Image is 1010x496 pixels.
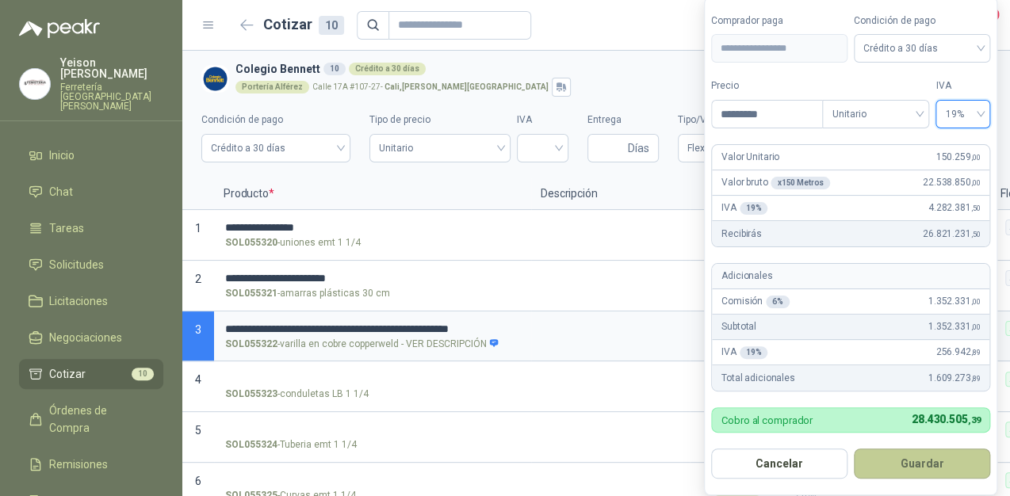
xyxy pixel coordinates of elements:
span: 3 [195,323,201,336]
input: SOL055322-varilla en cobre copperweld - VER DESCRIPCIÓN [225,323,520,335]
h3: Colegio Bennett [235,60,985,78]
span: ,00 [970,297,980,306]
span: 1.352.331 [928,319,980,334]
span: ,89 [970,348,980,357]
img: Company Logo [20,69,50,99]
img: Logo peakr [19,19,100,38]
label: IVA [517,113,568,128]
label: Tipo de precio [369,113,511,128]
input: SOL055323-conduletas LB 1 1/4 [225,373,520,385]
span: Cotizar [49,365,86,383]
div: 19 % [740,346,768,359]
span: ,00 [970,153,980,162]
p: - varilla en cobre copperweld - VER DESCRIPCIÓN [225,337,499,352]
p: Valor Unitario [721,150,779,165]
div: 10 [323,63,346,75]
input: SOL055324-Tuberia emt 1 1/4 [225,424,520,436]
label: Precio [711,78,822,93]
p: Total adicionales [721,371,795,386]
span: 150.259 [935,150,980,165]
p: IVA [721,345,767,360]
div: 10 [319,16,344,35]
a: Solicitudes [19,250,163,280]
a: Cotizar10 [19,359,163,389]
span: ,89 [970,374,980,383]
span: 28.430.505 [912,413,980,425]
input: SOL055320-uniones emt 1 1/4 [225,222,520,234]
span: ,50 [970,230,980,238]
span: Solicitudes [49,256,104,273]
a: Tareas [19,213,163,243]
div: 6 % [766,296,790,308]
span: 10 [132,368,154,380]
strong: SOL055321 [225,286,277,301]
span: Tareas [49,219,84,237]
span: Chat [49,183,73,200]
p: Comisión [721,294,790,309]
img: Company Logo [201,65,229,93]
span: Órdenes de Compra [49,402,148,437]
a: Negociaciones [19,322,163,353]
span: Días [628,135,649,162]
span: Inicio [49,147,75,164]
input: SOL055321-amarras plásticas 30 cm [225,273,520,284]
strong: SOL055323 [225,387,277,402]
p: - Tuberia emt 1 1/4 [225,437,357,452]
p: Cobro al comprador [721,415,813,425]
strong: Cali , [PERSON_NAME][GEOGRAPHIC_DATA] [384,82,549,91]
p: Descripción [531,178,690,210]
span: 1.352.331 [928,294,980,309]
span: ,39 [967,415,980,425]
span: Unitario [379,136,501,160]
span: Negociaciones [49,329,122,346]
span: 256.942 [935,345,980,360]
p: Recibirás [721,227,762,242]
p: Valor bruto [721,175,830,190]
a: Remisiones [19,449,163,479]
p: Producto [214,178,531,210]
strong: SOL055322 [225,337,277,352]
a: Chat [19,177,163,207]
p: Calle 17A #107-27 - [312,83,549,91]
label: Condición de pago [201,113,350,128]
span: Crédito a 30 días [211,136,341,160]
label: Tipo/Valor del flete [678,113,803,128]
span: Remisiones [49,456,108,473]
label: Comprador paga [711,13,847,29]
input: SOL055325-Curvas emt 1 1/4 [225,475,520,486]
div: 19 % [740,202,768,215]
span: Unitario [832,102,920,126]
span: ,00 [970,322,980,331]
span: 4 [195,373,201,386]
p: Yeison [PERSON_NAME] [60,57,163,79]
p: Cantidad [690,178,785,210]
span: ,50 [970,204,980,212]
span: Licitaciones [49,292,108,310]
strong: SOL055324 [225,437,277,452]
span: 6 [195,475,201,487]
span: Flex [687,136,719,160]
p: IVA [721,200,767,216]
label: Condición de pago [854,13,990,29]
div: x 150 Metros [771,177,830,189]
label: Entrega [587,113,659,128]
strong: SOL055320 [225,235,277,250]
span: 2 [195,273,201,285]
h2: Cotizar [263,13,344,36]
p: - conduletas LB 1 1/4 [225,387,369,402]
p: Adicionales [721,269,772,284]
p: Ferretería [GEOGRAPHIC_DATA][PERSON_NAME] [60,82,163,111]
div: Crédito a 30 días [349,63,426,75]
span: 1 [195,222,201,235]
a: Inicio [19,140,163,170]
button: Guardar [854,448,990,479]
span: 5 [195,424,201,437]
span: 26.821.231 [923,227,980,242]
p: - amarras plásticas 30 cm [225,286,390,301]
div: Portería Alférez [235,81,309,93]
a: Licitaciones [19,286,163,316]
label: IVA [935,78,990,93]
span: 1.609.273 [928,371,980,386]
span: 19% [945,102,981,126]
button: Cancelar [711,448,847,479]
